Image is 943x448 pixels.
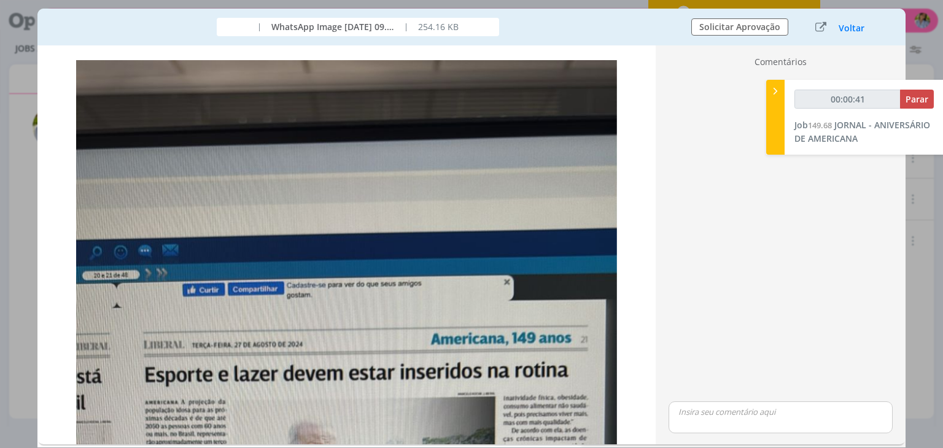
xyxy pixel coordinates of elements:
[906,93,928,105] span: Parar
[808,120,832,131] span: 149.68
[37,9,905,447] div: dialog
[900,90,934,109] button: Parar
[664,55,898,73] div: Comentários
[794,119,930,144] a: Job149.68JORNAL - ANIVERSÁRIO DE AMERICANA
[794,119,930,144] span: JORNAL - ANIVERSÁRIO DE AMERICANA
